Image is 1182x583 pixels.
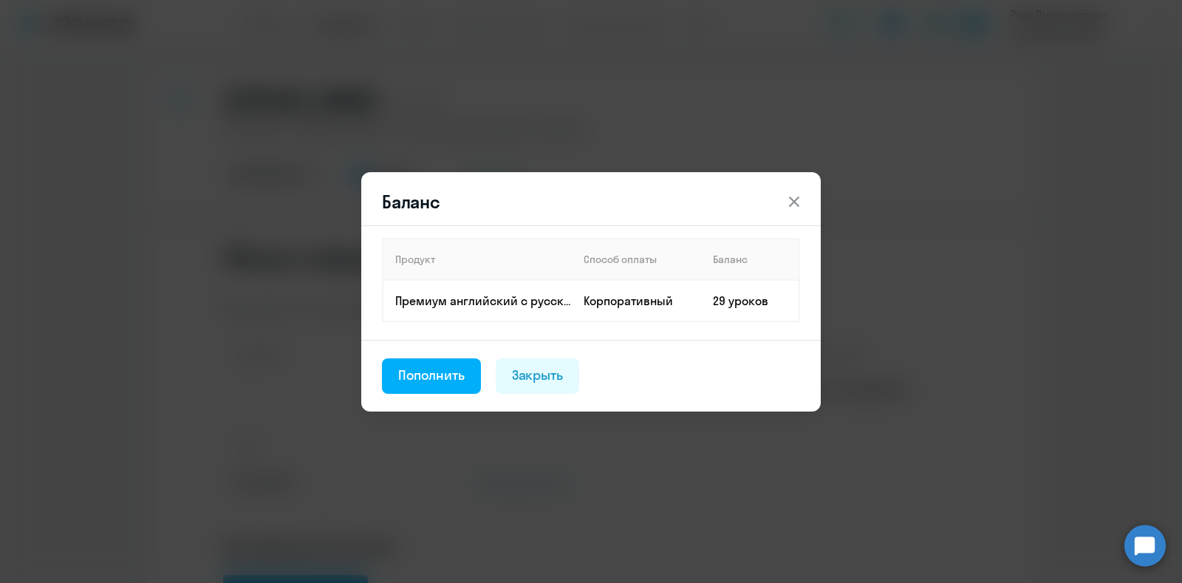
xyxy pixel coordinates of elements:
[512,366,564,385] div: Закрыть
[701,239,799,280] th: Баланс
[572,280,701,321] td: Корпоративный
[496,358,580,394] button: Закрыть
[572,239,701,280] th: Способ оплаты
[395,293,571,309] p: Премиум английский с русскоговорящим преподавателем
[383,239,572,280] th: Продукт
[361,190,821,214] header: Баланс
[701,280,799,321] td: 29 уроков
[398,366,465,385] div: Пополнить
[382,358,481,394] button: Пополнить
